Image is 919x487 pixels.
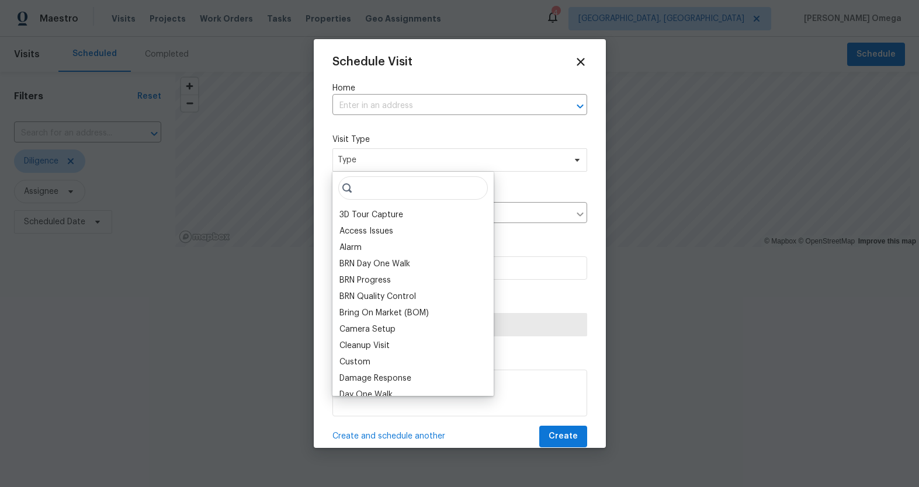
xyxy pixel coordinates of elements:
[339,242,362,253] div: Alarm
[572,98,588,114] button: Open
[339,307,429,319] div: Bring On Market (BOM)
[332,430,445,442] span: Create and schedule another
[339,373,411,384] div: Damage Response
[332,97,554,115] input: Enter in an address
[549,429,578,444] span: Create
[339,225,393,237] div: Access Issues
[339,340,390,352] div: Cleanup Visit
[339,389,393,401] div: Day One Walk
[339,356,370,368] div: Custom
[338,154,565,166] span: Type
[339,274,391,286] div: BRN Progress
[332,134,587,145] label: Visit Type
[339,209,403,221] div: 3D Tour Capture
[332,56,412,68] span: Schedule Visit
[339,291,416,302] div: BRN Quality Control
[339,323,396,335] div: Camera Setup
[332,82,587,94] label: Home
[574,55,587,68] span: Close
[339,258,410,270] div: BRN Day One Walk
[539,426,587,447] button: Create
